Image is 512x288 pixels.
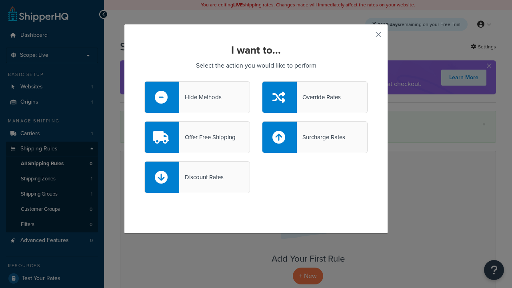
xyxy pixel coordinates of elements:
div: Offer Free Shipping [179,132,236,143]
strong: I want to... [231,42,281,58]
div: Surcharge Rates [297,132,345,143]
div: Discount Rates [179,172,224,183]
div: Override Rates [297,92,341,103]
div: Hide Methods [179,92,222,103]
p: Select the action you would like to perform [144,60,368,71]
